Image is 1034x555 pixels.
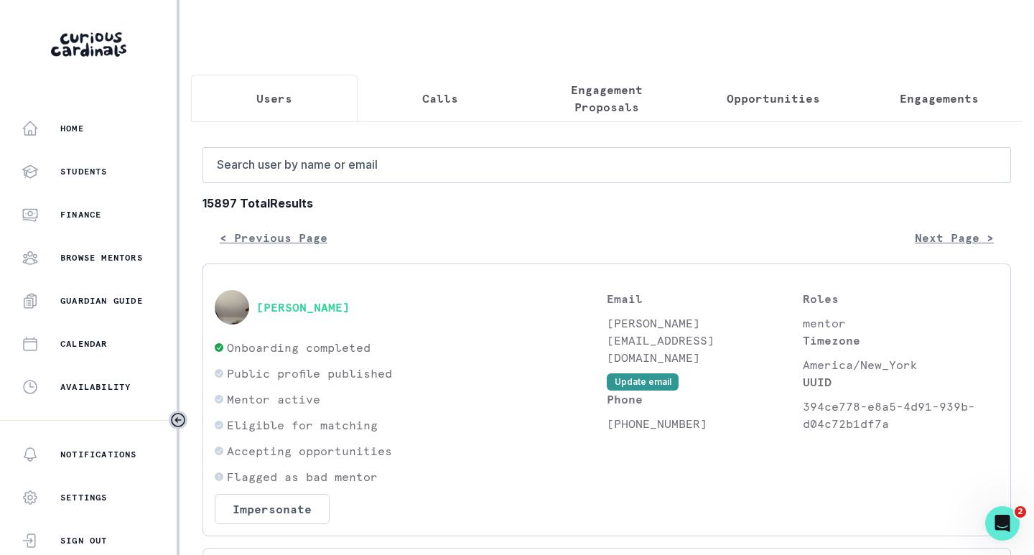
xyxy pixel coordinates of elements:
[803,373,999,391] p: UUID
[215,494,330,524] button: Impersonate
[607,391,803,408] p: Phone
[169,411,187,429] button: Toggle sidebar
[985,506,1020,541] iframe: Intercom live chat
[202,223,345,252] button: < Previous Page
[227,468,378,485] p: Flagged as bad mentor
[1015,506,1026,518] span: 2
[607,373,679,391] button: Update email
[803,290,999,307] p: Roles
[60,338,108,350] p: Calendar
[60,123,84,134] p: Home
[536,81,678,116] p: Engagement Proposals
[60,295,143,307] p: Guardian Guide
[607,290,803,307] p: Email
[60,209,101,220] p: Finance
[256,90,292,107] p: Users
[227,339,371,356] p: Onboarding completed
[607,314,803,366] p: [PERSON_NAME][EMAIL_ADDRESS][DOMAIN_NAME]
[422,90,458,107] p: Calls
[60,535,108,546] p: Sign Out
[900,90,979,107] p: Engagements
[803,332,999,349] p: Timezone
[60,166,108,177] p: Students
[256,300,350,314] button: [PERSON_NAME]
[60,449,137,460] p: Notifications
[202,195,1011,212] b: 15897 Total Results
[898,223,1011,252] button: Next Page >
[60,381,131,393] p: Availability
[727,90,820,107] p: Opportunities
[607,415,803,432] p: [PHONE_NUMBER]
[227,365,392,382] p: Public profile published
[803,314,999,332] p: mentor
[803,356,999,373] p: America/New_York
[60,252,143,263] p: Browse Mentors
[51,32,126,57] img: Curious Cardinals Logo
[227,391,320,408] p: Mentor active
[227,442,392,460] p: Accepting opportunities
[60,492,108,503] p: Settings
[227,416,378,434] p: Eligible for matching
[803,398,999,432] p: 394ce778-e8a5-4d91-939b-d04c72b1df7a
